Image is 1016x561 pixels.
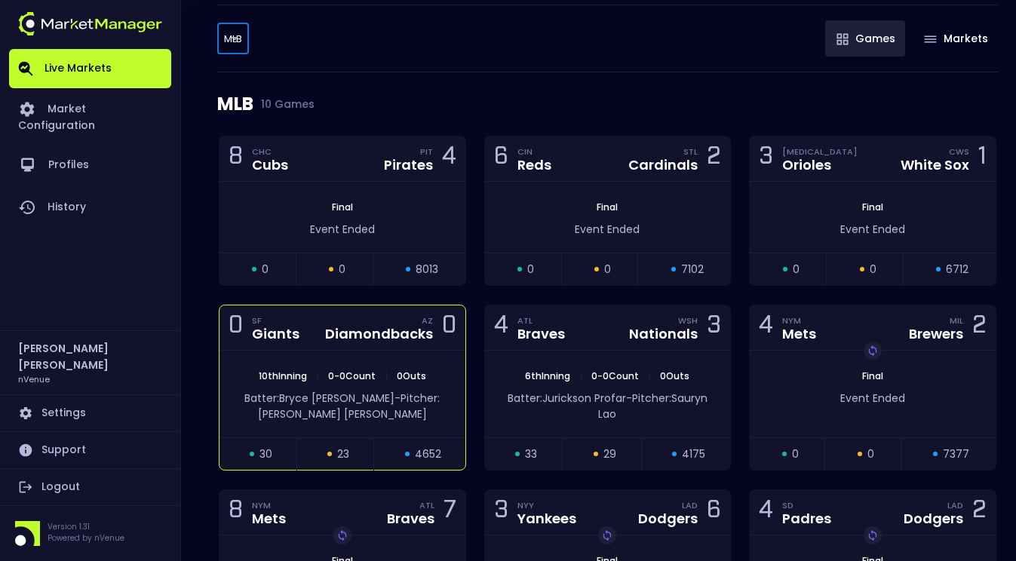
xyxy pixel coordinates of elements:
img: replayImg [867,529,879,541]
div: Yankees [517,512,576,526]
span: Pitcher: [PERSON_NAME] [PERSON_NAME] [258,391,440,422]
a: Profiles [9,144,171,186]
div: 0 [229,314,243,342]
div: MIL [950,314,963,326]
div: Mets [252,512,286,526]
div: ATL [419,499,434,511]
div: Cardinals [628,158,698,172]
div: SD [782,499,831,511]
div: Braves [517,327,565,341]
div: LAD [682,499,698,511]
span: Final [327,201,358,213]
span: 30 [259,446,272,462]
span: | [380,369,392,382]
div: NYM [252,499,286,511]
img: replayImg [867,345,879,357]
span: 0 [604,262,611,277]
div: CHC [252,146,288,158]
div: Dodgers [638,512,698,526]
div: WSH [678,314,698,326]
a: Logout [9,469,171,505]
div: PIT [420,146,433,158]
span: 0 [792,446,799,462]
div: Brewers [909,327,963,341]
div: Version 1.31Powered by nVenue [9,521,171,546]
div: CWS [949,146,969,158]
img: replayImg [336,529,348,541]
div: 8 [229,145,243,173]
div: 8 [229,498,243,526]
div: 4 [759,314,773,342]
div: 3 [759,145,773,173]
span: 0 [867,446,874,462]
span: Event Ended [840,222,905,237]
div: Diamondbacks [325,327,433,341]
div: 6 [707,498,721,526]
span: 0 Outs [655,369,694,382]
span: 4175 [682,446,705,462]
span: - [394,391,401,406]
h3: nVenue [18,373,50,385]
span: 0 [339,262,345,277]
img: replayImg [601,529,613,541]
div: Padres [782,512,831,526]
span: Final [858,201,888,213]
span: 33 [525,446,537,462]
div: NYY [517,499,576,511]
div: 2 [707,145,721,173]
span: Final [858,369,888,382]
div: [MEDICAL_DATA] [782,146,858,158]
div: 3 [494,498,508,526]
div: 2 [972,314,987,342]
a: Settings [9,395,171,431]
span: 6th Inning [520,369,575,382]
div: 4 [759,498,773,526]
div: LAD [947,499,963,511]
div: Nationals [629,327,698,341]
a: History [9,186,171,228]
div: 6 [494,145,508,173]
span: Event Ended [310,222,375,237]
span: 0 [793,262,800,277]
div: 3 [707,314,721,342]
div: 1 [978,145,987,173]
div: Reds [517,158,551,172]
div: Giants [252,327,299,341]
p: Version 1.31 [48,521,124,532]
div: Orioles [782,158,858,172]
span: 23 [337,446,349,462]
span: - [626,391,632,406]
img: gameIcon [836,33,849,45]
button: Games [825,20,905,57]
div: MLB [217,72,998,136]
img: gameIcon [924,35,937,43]
div: STL [683,146,698,158]
span: Event Ended [840,391,905,406]
a: Live Markets [9,49,171,88]
span: Batter: Bryce [PERSON_NAME] [244,391,394,406]
div: 7 [444,498,456,526]
button: Markets [913,20,998,57]
a: Support [9,432,171,468]
span: 8013 [416,262,438,277]
span: Final [592,201,622,213]
div: 0 [442,314,456,342]
div: 4 [494,314,508,342]
span: 7102 [681,262,704,277]
span: 29 [603,446,616,462]
div: BAS - All [217,23,249,54]
div: CIN [517,146,551,158]
div: NYM [782,314,816,326]
span: 7377 [943,446,969,462]
div: AZ [422,314,433,326]
div: White Sox [901,158,969,172]
span: | [312,369,324,382]
span: 0 [262,262,269,277]
div: Cubs [252,158,288,172]
div: Mets [782,327,816,341]
div: Pirates [384,158,433,172]
span: 6712 [946,262,968,277]
span: 10th Inning [254,369,312,382]
span: 0 - 0 Count [587,369,643,382]
span: Pitcher: Sauryn Lao [598,391,708,422]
